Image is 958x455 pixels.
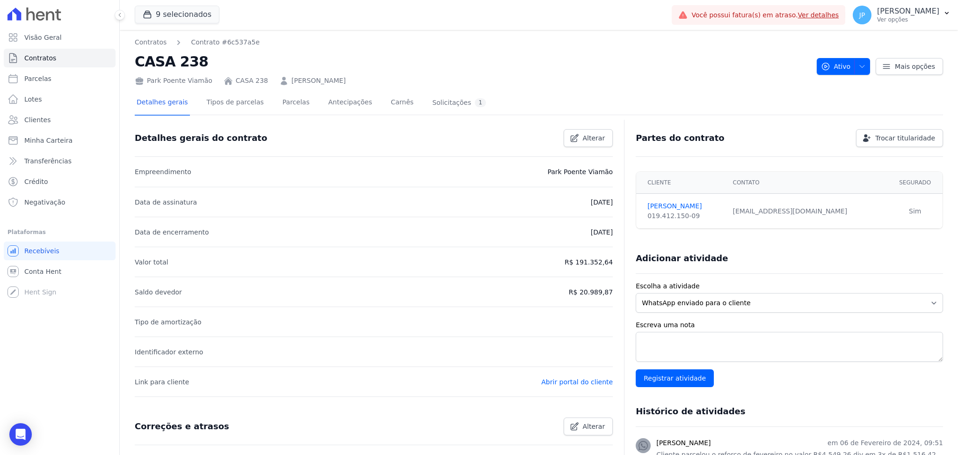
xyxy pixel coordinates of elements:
[877,16,939,23] p: Ver opções
[727,172,888,194] th: Contato
[569,286,613,298] p: R$ 20.989,87
[135,166,191,177] p: Empreendimento
[24,74,51,83] span: Parcelas
[24,267,61,276] span: Conta Hent
[135,76,212,86] div: Park Poente Viamão
[656,438,711,448] h3: [PERSON_NAME]
[541,378,613,386] a: Abrir portal do cliente
[236,76,268,86] a: CASA 238
[827,438,943,448] p: em 06 de Fevereiro de 2024, 09:51
[135,227,209,238] p: Data de encerramento
[4,69,116,88] a: Parcelas
[636,132,725,144] h3: Partes do contrato
[856,129,943,147] a: Trocar titularidade
[135,132,267,144] h3: Detalhes gerais do contrato
[7,227,112,238] div: Plataformas
[547,166,613,177] p: Park Poente Viamão
[564,129,613,147] a: Alterar
[4,28,116,47] a: Visão Geral
[564,418,613,435] a: Alterar
[591,197,613,208] p: [DATE]
[636,406,745,417] h3: Histórico de atividades
[205,91,266,116] a: Tipos de parcelas
[24,198,65,207] span: Negativação
[888,172,943,194] th: Segurado
[135,346,203,358] p: Identificador externo
[4,49,116,67] a: Contratos
[636,281,943,291] label: Escolha a atividade
[4,131,116,150] a: Minha Carteira
[636,320,943,330] label: Escreva uma nota
[135,421,229,432] h3: Correções e atrasos
[24,95,42,104] span: Lotes
[895,62,935,71] span: Mais opções
[636,253,728,264] h3: Adicionar atividade
[691,10,839,20] span: Você possui fatura(s) em atraso.
[636,172,727,194] th: Cliente
[327,91,374,116] a: Antecipações
[4,172,116,191] a: Crédito
[135,37,809,47] nav: Breadcrumb
[24,136,73,145] span: Minha Carteira
[821,58,851,75] span: Ativo
[817,58,871,75] button: Ativo
[647,201,721,211] a: [PERSON_NAME]
[4,242,116,260] a: Recebíveis
[24,156,72,166] span: Transferências
[583,133,605,143] span: Alterar
[432,98,486,107] div: Solicitações
[135,37,260,47] nav: Breadcrumb
[281,91,312,116] a: Parcelas
[191,37,260,47] a: Contrato #6c537a5e
[24,53,56,63] span: Contratos
[135,197,197,208] p: Data de assinatura
[24,33,62,42] span: Visão Geral
[135,6,219,23] button: 9 selecionados
[430,91,488,116] a: Solicitações1
[4,110,116,129] a: Clientes
[565,257,613,268] p: R$ 191.352,64
[24,177,48,186] span: Crédito
[859,12,865,18] span: JP
[135,376,189,388] p: Link para cliente
[4,193,116,212] a: Negativação
[135,51,809,72] h2: CASA 238
[135,316,202,328] p: Tipo de amortização
[647,211,721,221] div: 019.412.150-09
[4,152,116,170] a: Transferências
[876,58,943,75] a: Mais opções
[135,37,167,47] a: Contratos
[135,286,182,298] p: Saldo devedor
[24,246,59,256] span: Recebíveis
[135,257,168,268] p: Valor total
[291,76,346,86] a: [PERSON_NAME]
[845,2,958,28] button: JP [PERSON_NAME] Ver opções
[135,91,190,116] a: Detalhes gerais
[475,98,486,107] div: 1
[733,206,882,216] div: [EMAIL_ADDRESS][DOMAIN_NAME]
[4,262,116,281] a: Conta Hent
[389,91,415,116] a: Carnês
[888,194,943,229] td: Sim
[4,90,116,109] a: Lotes
[583,422,605,431] span: Alterar
[875,133,935,143] span: Trocar titularidade
[591,227,613,238] p: [DATE]
[9,423,32,446] div: Open Intercom Messenger
[636,369,714,387] input: Registrar atividade
[798,11,839,19] a: Ver detalhes
[877,7,939,16] p: [PERSON_NAME]
[24,115,51,125] span: Clientes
